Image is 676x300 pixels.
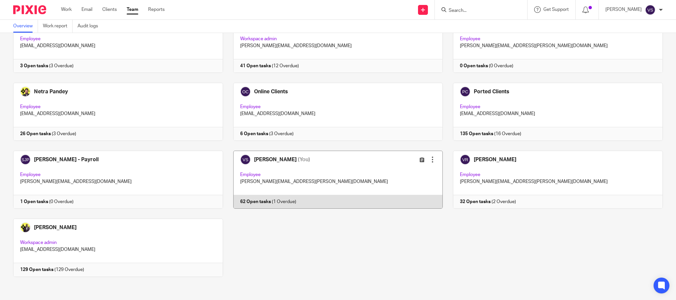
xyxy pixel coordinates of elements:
a: Audit logs [78,20,103,33]
a: Team [127,6,138,13]
span: Get Support [543,7,569,12]
a: Reports [148,6,165,13]
a: Work report [43,20,73,33]
p: [PERSON_NAME] [605,6,642,13]
a: Work [61,6,72,13]
a: Overview [13,20,38,33]
input: Search [448,8,507,14]
img: Pixie [13,5,46,14]
a: Email [81,6,92,13]
a: Clients [102,6,117,13]
img: svg%3E [645,5,656,15]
